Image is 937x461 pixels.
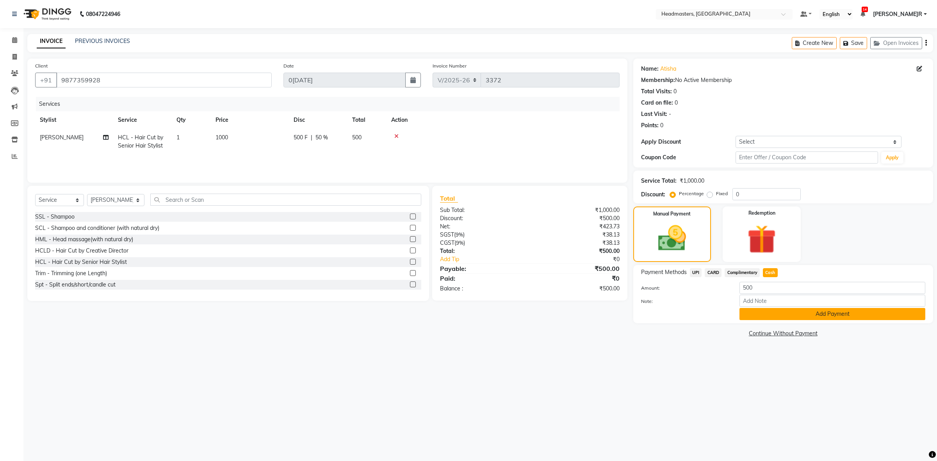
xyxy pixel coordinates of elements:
div: ₹38.13 [530,231,625,239]
div: 0 [675,99,678,107]
div: Paid: [434,274,530,283]
button: Create New [792,37,837,49]
div: Trim - Trimming (one Length) [35,269,107,278]
a: 14 [860,11,865,18]
button: Apply [881,152,903,164]
span: Complimentary [725,268,760,277]
input: Search by Name/Mobile/Email/Code [56,73,272,87]
div: Card on file: [641,99,673,107]
input: Amount [739,282,925,294]
th: Disc [289,111,347,129]
img: _gift.svg [738,221,785,257]
label: Percentage [679,190,704,197]
div: 0 [660,121,663,130]
button: +91 [35,73,57,87]
div: Apply Discount [641,138,736,146]
span: 50 % [315,133,328,142]
div: Total: [434,247,530,255]
div: Discount: [434,214,530,222]
span: 500 [352,134,362,141]
button: Save [840,37,867,49]
div: ₹1,000.00 [530,206,625,214]
label: Date [283,62,294,69]
div: Sub Total: [434,206,530,214]
span: [PERSON_NAME] [40,134,84,141]
span: HCL - Hair Cut by Senior Hair Stylist [118,134,163,149]
button: Open Invoices [870,37,922,49]
span: CARD [705,268,721,277]
div: No Active Membership [641,76,925,84]
a: Continue Without Payment [635,329,932,338]
div: HCLD - Hair Cut by Creative Director [35,247,128,255]
th: Total [347,111,387,129]
div: Membership: [641,76,675,84]
th: Stylist [35,111,113,129]
span: 14 [862,7,868,12]
a: PREVIOUS INVOICES [75,37,130,44]
label: Redemption [748,210,775,217]
th: Qty [172,111,211,129]
label: Manual Payment [653,210,691,217]
div: 0 [673,87,677,96]
div: Total Visits: [641,87,672,96]
div: Services [36,97,625,111]
b: 08047224946 [86,3,120,25]
img: _cash.svg [649,222,695,255]
th: Price [211,111,289,129]
div: Points: [641,121,659,130]
div: Spt - Split ends/short/candle cut [35,281,116,289]
label: Amount: [635,285,734,292]
img: logo [20,3,73,25]
th: Action [387,111,620,129]
span: 500 F [294,133,308,142]
span: | [311,133,312,142]
div: HCL - Hair Cut by Senior Hair Stylist [35,258,127,266]
div: SCL - Shampoo and conditioner (with natural dry) [35,224,159,232]
a: Add Tip [434,255,545,263]
span: SGST [440,231,454,238]
button: Add Payment [739,308,925,320]
label: Note: [635,298,734,305]
div: ₹500.00 [530,214,625,222]
div: ( ) [434,239,530,247]
a: Atisha [660,65,676,73]
div: Service Total: [641,177,677,185]
label: Client [35,62,48,69]
div: ₹0 [530,274,625,283]
input: Enter Offer / Coupon Code [736,151,878,164]
input: Search or Scan [150,194,422,206]
span: 1000 [216,134,228,141]
th: Service [113,111,172,129]
span: 1 [176,134,180,141]
span: 9% [456,240,463,246]
div: ( ) [434,231,530,239]
span: [PERSON_NAME]R [873,10,922,18]
div: - [669,110,671,118]
div: Net: [434,222,530,231]
div: ₹500.00 [530,285,625,293]
div: Balance : [434,285,530,293]
a: INVOICE [37,34,66,48]
div: Last Visit: [641,110,667,118]
label: Fixed [716,190,728,197]
span: Total [440,194,458,203]
div: HML - Head massage(with natural dry) [35,235,133,244]
div: ₹423.73 [530,222,625,231]
span: Cash [763,268,778,277]
div: ₹0 [546,255,625,263]
div: SSL - Shampoo [35,213,75,221]
div: ₹500.00 [530,264,625,273]
span: CGST [440,239,454,246]
div: Name: [641,65,659,73]
div: ₹1,000.00 [680,177,704,185]
input: Add Note [739,295,925,307]
div: Discount: [641,190,665,199]
label: Invoice Number [433,62,467,69]
div: ₹38.13 [530,239,625,247]
span: Payment Methods [641,268,687,276]
div: Coupon Code [641,153,736,162]
div: ₹500.00 [530,247,625,255]
div: Payable: [434,264,530,273]
span: 9% [456,231,463,238]
span: UPI [690,268,702,277]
